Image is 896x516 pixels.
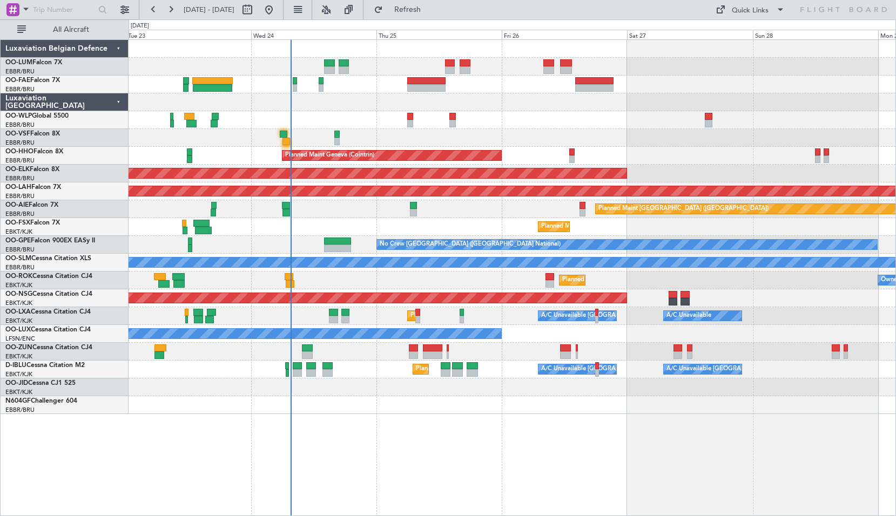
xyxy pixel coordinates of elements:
[5,59,62,66] a: OO-LUMFalcon 7X
[666,361,839,377] div: A/C Unavailable [GEOGRAPHIC_DATA]-[GEOGRAPHIC_DATA]
[5,148,33,155] span: OO-HHO
[285,147,374,164] div: Planned Maint Geneva (Cointrin)
[541,361,742,377] div: A/C Unavailable [GEOGRAPHIC_DATA] ([GEOGRAPHIC_DATA] National)
[5,299,32,307] a: EBKT/KJK
[5,398,77,404] a: N604GFChallenger 604
[5,184,61,191] a: OO-LAHFalcon 7X
[598,201,769,217] div: Planned Maint [GEOGRAPHIC_DATA] ([GEOGRAPHIC_DATA])
[5,202,29,208] span: OO-AIE
[5,113,69,119] a: OO-WLPGlobal 5500
[5,344,92,351] a: OO-ZUNCessna Citation CJ4
[5,202,58,208] a: OO-AIEFalcon 7X
[5,184,31,191] span: OO-LAH
[5,344,32,351] span: OO-ZUN
[541,219,667,235] div: Planned Maint Kortrijk-[GEOGRAPHIC_DATA]
[5,220,60,226] a: OO-FSXFalcon 7X
[5,291,92,297] a: OO-NSGCessna Citation CJ4
[5,121,35,129] a: EBBR/BRU
[541,308,742,324] div: A/C Unavailable [GEOGRAPHIC_DATA] ([GEOGRAPHIC_DATA] National)
[131,22,149,31] div: [DATE]
[5,291,32,297] span: OO-NSG
[5,131,30,137] span: OO-VSF
[410,308,536,324] div: Planned Maint Kortrijk-[GEOGRAPHIC_DATA]
[666,308,711,324] div: A/C Unavailable
[5,370,32,378] a: EBKT/KJK
[5,335,35,343] a: LFSN/ENC
[5,237,95,244] a: OO-GPEFalcon 900EX EASy II
[5,174,35,182] a: EBBR/BRU
[5,113,32,119] span: OO-WLP
[627,30,752,39] div: Sat 27
[12,21,117,38] button: All Aircraft
[33,2,95,18] input: Trip Number
[5,398,31,404] span: N604GF
[184,5,234,15] span: [DATE] - [DATE]
[5,166,59,173] a: OO-ELKFalcon 8X
[5,77,30,84] span: OO-FAE
[5,388,32,396] a: EBKT/KJK
[5,246,35,254] a: EBBR/BRU
[5,281,32,289] a: EBKT/KJK
[710,1,790,18] button: Quick Links
[5,255,91,262] a: OO-SLMCessna Citation XLS
[5,380,28,386] span: OO-JID
[385,6,430,13] span: Refresh
[5,77,60,84] a: OO-FAEFalcon 7X
[5,210,35,218] a: EBBR/BRU
[5,157,35,165] a: EBBR/BRU
[5,148,63,155] a: OO-HHOFalcon 8X
[5,362,26,369] span: D-IBLU
[5,228,32,236] a: EBKT/KJK
[732,5,769,16] div: Quick Links
[5,327,91,333] a: OO-LUXCessna Citation CJ4
[5,220,30,226] span: OO-FSX
[5,85,35,93] a: EBBR/BRU
[5,237,31,244] span: OO-GPE
[5,263,35,271] a: EBBR/BRU
[5,166,30,173] span: OO-ELK
[5,273,92,280] a: OO-ROKCessna Citation CJ4
[416,361,536,377] div: Planned Maint Nice ([GEOGRAPHIC_DATA])
[562,272,688,288] div: Planned Maint Kortrijk-[GEOGRAPHIC_DATA]
[5,380,76,386] a: OO-JIDCessna CJ1 525
[5,139,35,147] a: EBBR/BRU
[369,1,434,18] button: Refresh
[5,309,91,315] a: OO-LXACessna Citation CJ4
[28,26,114,33] span: All Aircraft
[5,362,85,369] a: D-IBLUCessna Citation M2
[5,67,35,76] a: EBBR/BRU
[5,131,60,137] a: OO-VSFFalcon 8X
[5,352,32,361] a: EBKT/KJK
[5,309,31,315] span: OO-LXA
[5,192,35,200] a: EBBR/BRU
[5,317,32,325] a: EBKT/KJK
[5,255,31,262] span: OO-SLM
[380,236,561,253] div: No Crew [GEOGRAPHIC_DATA] ([GEOGRAPHIC_DATA] National)
[5,406,35,414] a: EBBR/BRU
[502,30,627,39] div: Fri 26
[5,273,32,280] span: OO-ROK
[251,30,376,39] div: Wed 24
[126,30,251,39] div: Tue 23
[5,327,31,333] span: OO-LUX
[5,59,32,66] span: OO-LUM
[376,30,502,39] div: Thu 25
[753,30,878,39] div: Sun 28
